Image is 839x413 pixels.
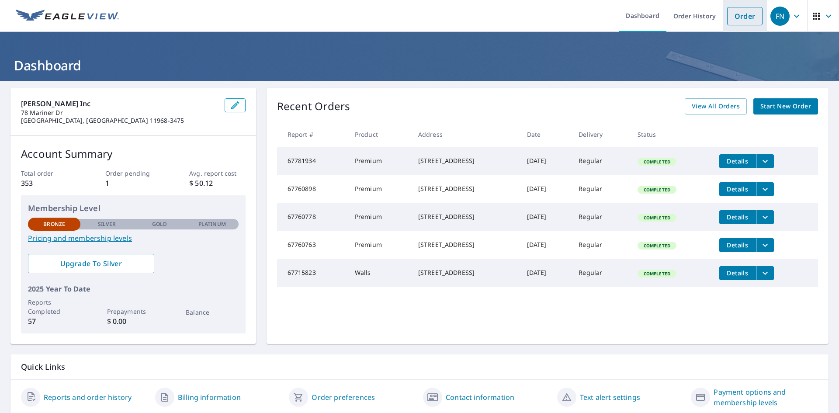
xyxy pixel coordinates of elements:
a: Text alert settings [580,392,640,403]
img: EV Logo [16,10,119,23]
p: Prepayments [107,307,159,316]
p: Bronze [43,220,65,228]
span: Start New Order [760,101,811,112]
a: Reports and order history [44,392,132,403]
a: Pricing and membership levels [28,233,239,243]
button: filesDropdownBtn-67760898 [756,182,774,196]
p: 57 [28,316,80,326]
a: Upgrade To Silver [28,254,154,273]
p: Reports Completed [28,298,80,316]
td: [DATE] [520,175,572,203]
th: Report # [277,121,348,147]
a: Start New Order [753,98,818,115]
span: Upgrade To Silver [35,259,147,268]
p: Account Summary [21,146,246,162]
p: 78 Mariner Dr [21,109,218,117]
h1: Dashboard [10,56,829,74]
a: Payment options and membership levels [714,387,818,408]
button: detailsBtn-67781934 [719,154,756,168]
td: 67715823 [277,259,348,287]
p: [PERSON_NAME] Inc [21,98,218,109]
th: Address [411,121,520,147]
button: detailsBtn-67715823 [719,266,756,280]
td: Regular [572,203,630,231]
div: [STREET_ADDRESS] [418,268,513,277]
p: Balance [186,308,238,317]
th: Date [520,121,572,147]
div: [STREET_ADDRESS] [418,212,513,221]
p: $ 0.00 [107,316,159,326]
td: 67760763 [277,231,348,259]
button: detailsBtn-67760898 [719,182,756,196]
p: 2025 Year To Date [28,284,239,294]
th: Product [348,121,411,147]
p: Recent Orders [277,98,350,115]
span: Completed [638,159,676,165]
span: Details [725,157,751,165]
p: Gold [152,220,167,228]
p: Quick Links [21,361,818,372]
a: Billing information [178,392,241,403]
p: Avg. report cost [189,169,245,178]
button: detailsBtn-67760778 [719,210,756,224]
td: Premium [348,147,411,175]
p: Membership Level [28,202,239,214]
p: Platinum [198,220,226,228]
th: Delivery [572,121,630,147]
a: View All Orders [685,98,747,115]
td: 67781934 [277,147,348,175]
p: [GEOGRAPHIC_DATA], [GEOGRAPHIC_DATA] 11968-3475 [21,117,218,125]
td: Regular [572,147,630,175]
span: Details [725,269,751,277]
a: Contact information [446,392,514,403]
button: filesDropdownBtn-67781934 [756,154,774,168]
span: Details [725,241,751,249]
td: Premium [348,175,411,203]
td: Premium [348,203,411,231]
td: [DATE] [520,147,572,175]
span: View All Orders [692,101,740,112]
span: Details [725,185,751,193]
span: Details [725,213,751,221]
div: [STREET_ADDRESS] [418,156,513,165]
td: Regular [572,175,630,203]
p: 353 [21,178,77,188]
td: 67760778 [277,203,348,231]
p: 1 [105,178,161,188]
span: Completed [638,271,676,277]
p: Order pending [105,169,161,178]
td: Walls [348,259,411,287]
td: Regular [572,231,630,259]
td: Regular [572,259,630,287]
span: Completed [638,243,676,249]
a: Order preferences [312,392,375,403]
button: detailsBtn-67760763 [719,238,756,252]
button: filesDropdownBtn-67760763 [756,238,774,252]
td: [DATE] [520,259,572,287]
div: FN [770,7,790,26]
a: Order [727,7,763,25]
div: [STREET_ADDRESS] [418,184,513,193]
span: Completed [638,187,676,193]
p: $ 50.12 [189,178,245,188]
p: Total order [21,169,77,178]
td: [DATE] [520,203,572,231]
button: filesDropdownBtn-67715823 [756,266,774,280]
td: 67760898 [277,175,348,203]
td: Premium [348,231,411,259]
td: [DATE] [520,231,572,259]
th: Status [631,121,712,147]
span: Completed [638,215,676,221]
button: filesDropdownBtn-67760778 [756,210,774,224]
p: Silver [98,220,116,228]
div: [STREET_ADDRESS] [418,240,513,249]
